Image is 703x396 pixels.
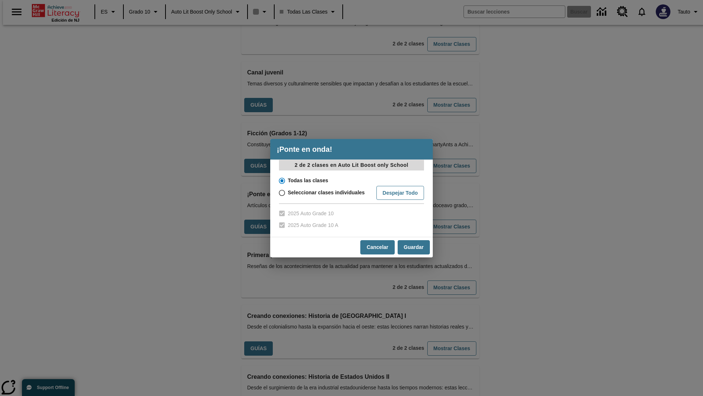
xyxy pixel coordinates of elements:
span: Seleccionar clases individuales [288,189,365,197]
span: Todas las clases [288,177,328,184]
button: Guardar [398,240,430,254]
span: 2025 Auto Grade 10 [288,210,334,217]
button: Despejar todo [376,186,424,200]
button: Cancelar [360,240,394,254]
h4: ¡Ponte en onda! [270,139,433,159]
p: 2 de 2 clases en Auto Lit Boost only School [279,160,424,170]
span: 2025 Auto Grade 10 A [288,221,338,229]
